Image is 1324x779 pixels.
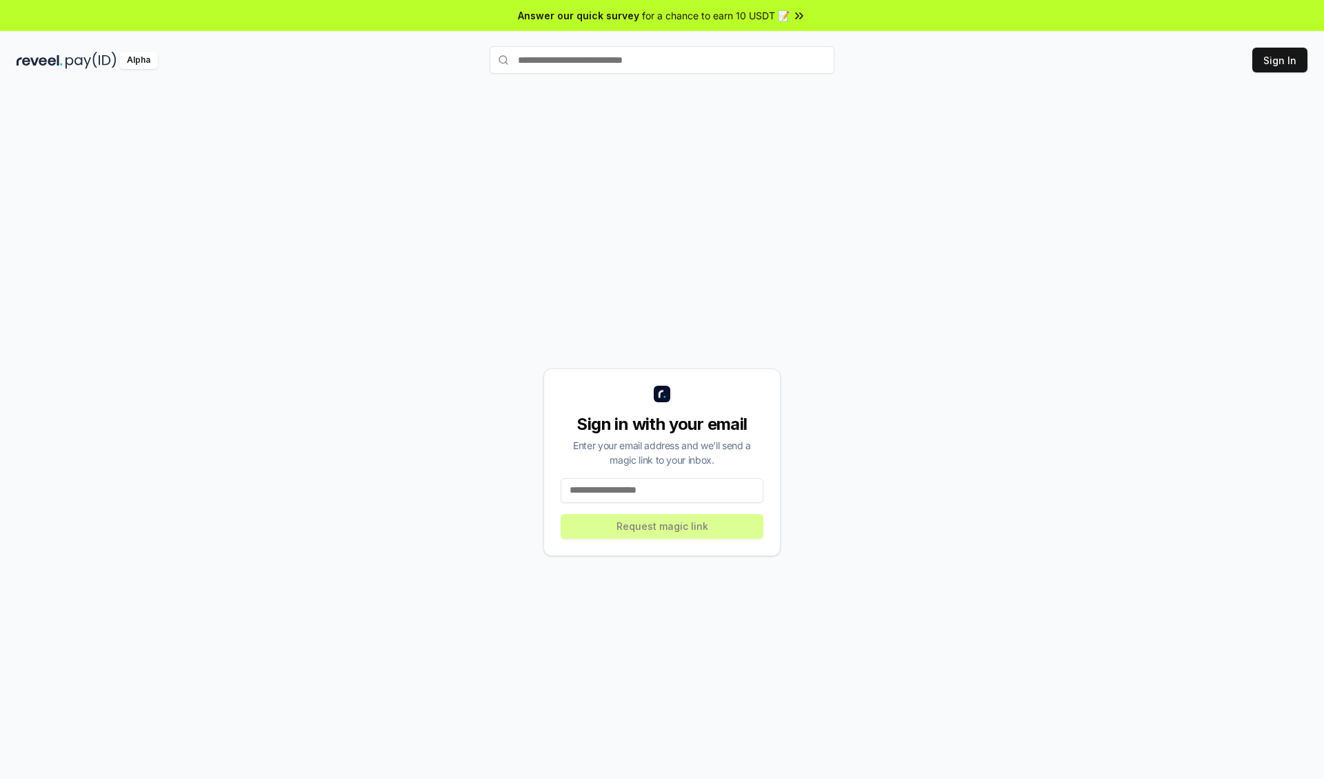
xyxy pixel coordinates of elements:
button: Sign In [1252,48,1307,72]
div: Enter your email address and we’ll send a magic link to your inbox. [561,438,763,467]
img: reveel_dark [17,52,63,69]
div: Sign in with your email [561,413,763,435]
span: for a chance to earn 10 USDT 📝 [642,8,790,23]
img: logo_small [654,386,670,402]
div: Alpha [119,52,158,69]
img: pay_id [66,52,117,69]
span: Answer our quick survey [518,8,639,23]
